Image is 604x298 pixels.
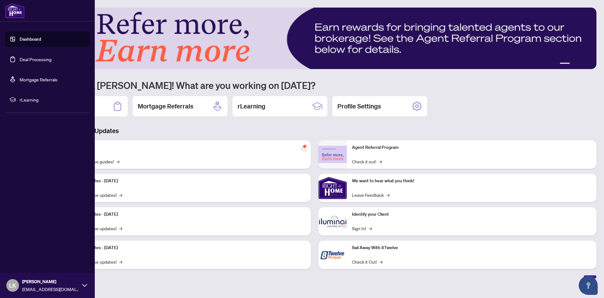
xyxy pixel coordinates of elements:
a: Sign In!→ [352,225,372,232]
a: Leave Feedback→ [352,191,390,198]
span: pushpin [301,143,308,150]
button: 2 [572,63,575,65]
p: We want to hear what you think! [352,178,591,184]
span: rLearning [20,96,85,103]
span: → [119,258,122,265]
span: → [116,158,119,165]
span: [EMAIL_ADDRESS][DOMAIN_NAME] [22,286,79,293]
p: Platform Updates - [DATE] [66,211,306,218]
button: 5 [588,63,590,65]
a: Check it Out!→ [352,258,383,265]
h2: rLearning [238,102,265,111]
img: Identify your Client [318,207,347,236]
p: Identify your Client [352,211,591,218]
a: Check it out!→ [352,158,382,165]
img: Slide 0 [33,8,596,69]
span: → [119,191,122,198]
span: → [379,158,382,165]
p: Agent Referral Program [352,144,591,151]
h1: Welcome back [PERSON_NAME]! What are you working on [DATE]? [33,79,596,91]
img: Sail Away With 8Twelve [318,241,347,269]
span: → [386,191,390,198]
a: Dashboard [20,36,41,42]
h3: Brokerage & Industry Updates [33,126,596,135]
h2: Profile Settings [337,102,381,111]
span: → [379,258,383,265]
a: Deal Processing [20,56,51,62]
img: logo [5,3,25,18]
span: → [369,225,372,232]
p: Platform Updates - [DATE] [66,244,306,251]
span: LK [9,281,16,290]
button: 3 [577,63,580,65]
p: Sail Away With 8Twelve [352,244,591,251]
button: 1 [560,63,570,65]
button: 4 [583,63,585,65]
a: Mortgage Referrals [20,77,57,82]
button: Open asap [579,276,598,295]
span: [PERSON_NAME] [22,278,79,285]
span: → [119,225,122,232]
img: Agent Referral Program [318,146,347,163]
img: We want to hear what you think! [318,174,347,202]
h2: Mortgage Referrals [138,102,193,111]
p: Platform Updates - [DATE] [66,178,306,184]
p: Self-Help [66,144,306,151]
